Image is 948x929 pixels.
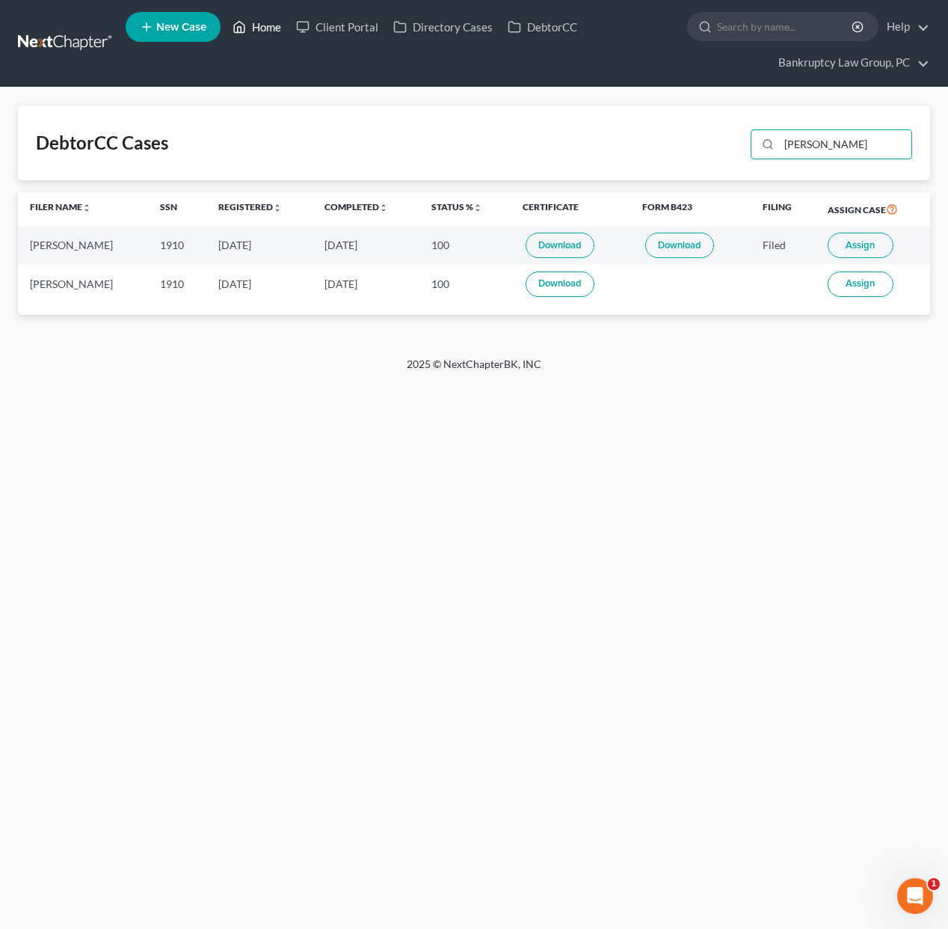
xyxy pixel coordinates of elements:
[324,201,388,212] a: Completedunfold_more
[313,265,419,303] td: [DATE]
[386,13,500,40] a: Directory Cases
[630,192,751,227] th: Form B423
[30,277,136,292] div: [PERSON_NAME]
[160,277,194,292] div: 1910
[828,272,893,297] button: Assign
[897,878,933,914] iframe: Intercom live chat
[771,49,929,76] a: Bankruptcy Law Group, PC
[148,192,206,227] th: SSN
[645,233,714,258] a: Download
[206,226,313,264] td: [DATE]
[717,13,854,40] input: Search by name...
[30,238,136,253] div: [PERSON_NAME]
[379,203,388,212] i: unfold_more
[225,13,289,40] a: Home
[218,201,282,212] a: Registeredunfold_more
[526,233,594,258] a: Download
[511,192,631,227] th: Certificate
[763,238,803,253] div: Filed
[82,203,91,212] i: unfold_more
[846,278,875,289] span: Assign
[313,226,419,264] td: [DATE]
[36,131,168,155] div: DebtorCC Cases
[928,878,940,890] span: 1
[779,130,911,159] input: Search...
[160,238,194,253] div: 1910
[419,226,511,264] td: 100
[48,357,900,384] div: 2025 © NextChapterBK, INC
[846,239,875,251] span: Assign
[273,203,282,212] i: unfold_more
[156,22,206,33] span: New Case
[206,265,313,303] td: [DATE]
[500,13,585,40] a: DebtorCC
[751,192,815,227] th: Filing
[473,203,482,212] i: unfold_more
[419,265,511,303] td: 100
[828,233,893,258] button: Assign
[289,13,386,40] a: Client Portal
[30,201,91,212] a: Filer Nameunfold_more
[431,201,482,212] a: Status %unfold_more
[816,192,930,227] th: Assign Case
[879,13,929,40] a: Help
[526,272,594,297] a: Download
